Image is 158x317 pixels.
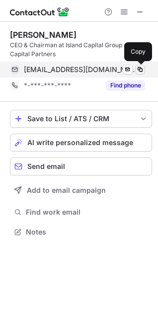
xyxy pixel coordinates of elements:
[26,228,148,237] span: Notes
[27,162,65,170] span: Send email
[27,186,106,194] span: Add to email campaign
[10,181,152,199] button: Add to email campaign
[27,139,133,147] span: AI write personalized message
[24,65,138,74] span: [EMAIL_ADDRESS][DOMAIN_NAME]
[10,110,152,128] button: save-profile-one-click
[27,115,135,123] div: Save to List / ATS / CRM
[10,6,70,18] img: ContactOut v5.3.10
[10,30,77,40] div: [PERSON_NAME]
[10,134,152,152] button: AI write personalized message
[10,158,152,175] button: Send email
[10,205,152,219] button: Find work email
[26,208,148,217] span: Find work email
[106,80,145,90] button: Reveal Button
[10,41,152,59] div: CEO & Chairman at Island Capital Group and C-III Capital Partners
[10,225,152,239] button: Notes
